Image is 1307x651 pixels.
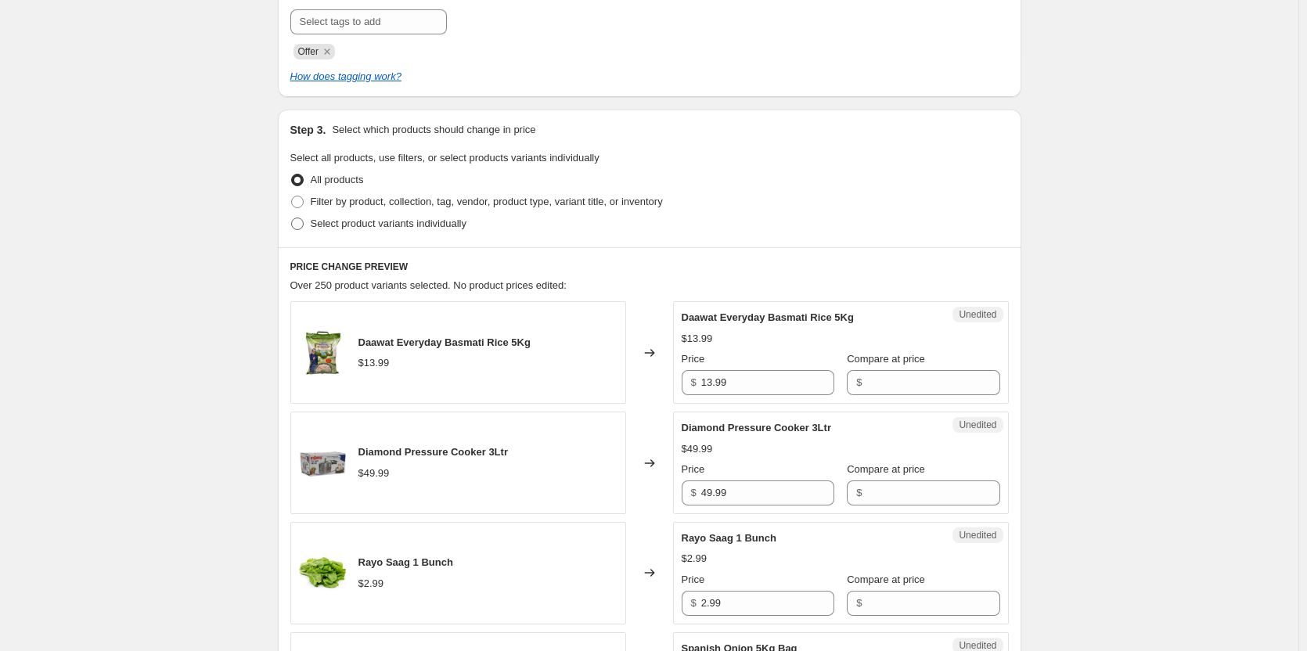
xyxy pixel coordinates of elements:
[856,487,862,498] span: $
[682,311,854,323] span: Daawat Everyday Basmati Rice 5Kg
[332,122,535,138] p: Select which products should change in price
[959,419,996,431] span: Unedited
[682,574,705,585] span: Price
[290,279,567,291] span: Over 250 product variants selected. No product prices edited:
[298,46,319,57] span: Offer
[682,463,705,475] span: Price
[320,45,334,59] button: Remove Offer
[311,218,466,229] span: Select product variants individually
[847,463,925,475] span: Compare at price
[358,556,453,568] span: Rayo Saag 1 Bunch
[847,353,925,365] span: Compare at price
[299,440,346,487] img: DiamondPressureCooker3Ltr_80x.jpg
[358,576,384,592] div: $2.99
[959,308,996,321] span: Unedited
[682,422,831,433] span: Diamond Pressure Cooker 3Ltr
[299,549,346,596] img: RayoSaag1Bunch_80x.jpg
[358,355,390,371] div: $13.99
[299,329,346,376] img: DaawatEverydayBasmatiRice5Kg_80x.jpg
[856,376,862,388] span: $
[682,551,708,566] div: $2.99
[311,196,663,207] span: Filter by product, collection, tag, vendor, product type, variant title, or inventory
[959,529,996,541] span: Unedited
[358,336,531,348] span: Daawat Everyday Basmati Rice 5Kg
[691,597,697,609] span: $
[358,466,390,481] div: $49.99
[290,261,1009,273] h6: PRICE CHANGE PREVIEW
[691,487,697,498] span: $
[691,376,697,388] span: $
[311,174,364,185] span: All products
[358,446,508,458] span: Diamond Pressure Cooker 3Ltr
[290,70,401,82] a: How does tagging work?
[847,574,925,585] span: Compare at price
[290,9,447,34] input: Select tags to add
[682,532,776,544] span: Rayo Saag 1 Bunch
[682,331,713,347] div: $13.99
[682,441,713,457] div: $49.99
[856,597,862,609] span: $
[682,353,705,365] span: Price
[290,152,599,164] span: Select all products, use filters, or select products variants individually
[290,122,326,138] h2: Step 3.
